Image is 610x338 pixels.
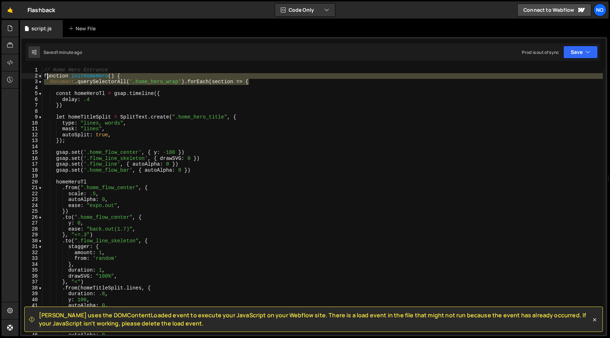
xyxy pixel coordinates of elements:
div: Saved [44,49,82,55]
div: 18 [21,167,42,173]
div: 16 [21,156,42,162]
div: 2 [21,73,42,79]
a: Connect to Webflow [517,4,591,16]
div: 12 [21,132,42,138]
div: 20 [21,179,42,185]
div: 1 [21,67,42,73]
div: 32 [21,250,42,256]
div: New File [68,25,98,32]
div: 25 [21,208,42,215]
div: script.js [31,25,52,32]
div: 33 [21,256,42,262]
div: 44 [21,321,42,327]
div: 42 [21,309,42,315]
div: 1 minute ago [56,49,82,55]
div: 9 [21,114,42,120]
button: Save [563,46,598,59]
div: 19 [21,173,42,179]
div: 28 [21,226,42,232]
div: 41 [21,303,42,309]
div: 6 [21,97,42,103]
span: [PERSON_NAME] uses the DOMContentLoaded event to execute your JavaScript on your Webflow site. Th... [39,311,591,327]
div: 24 [21,203,42,209]
div: 23 [21,197,42,203]
div: 14 [21,144,42,150]
div: 36 [21,273,42,279]
div: 31 [21,244,42,250]
div: 10 [21,120,42,126]
div: 35 [21,267,42,273]
div: 21 [21,185,42,191]
div: Prod is out of sync [522,49,559,55]
div: 40 [21,297,42,303]
div: 8 [21,109,42,115]
div: 5 [21,91,42,97]
div: 29 [21,232,42,238]
a: No [594,4,606,16]
div: 27 [21,220,42,226]
div: 30 [21,238,42,244]
div: 37 [21,279,42,285]
div: 26 [21,215,42,221]
div: Flashback [27,6,55,14]
div: 43 [21,314,42,321]
a: 🤙 [1,1,19,19]
div: 17 [21,161,42,167]
button: Code Only [275,4,335,16]
div: 15 [21,150,42,156]
div: 3 [21,79,42,85]
div: 4 [21,85,42,91]
div: 22 [21,191,42,197]
div: 34 [21,262,42,268]
div: 39 [21,291,42,297]
div: 38 [21,285,42,291]
div: 7 [21,102,42,109]
div: 13 [21,138,42,144]
div: 11 [21,126,42,132]
div: 45 [21,326,42,332]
